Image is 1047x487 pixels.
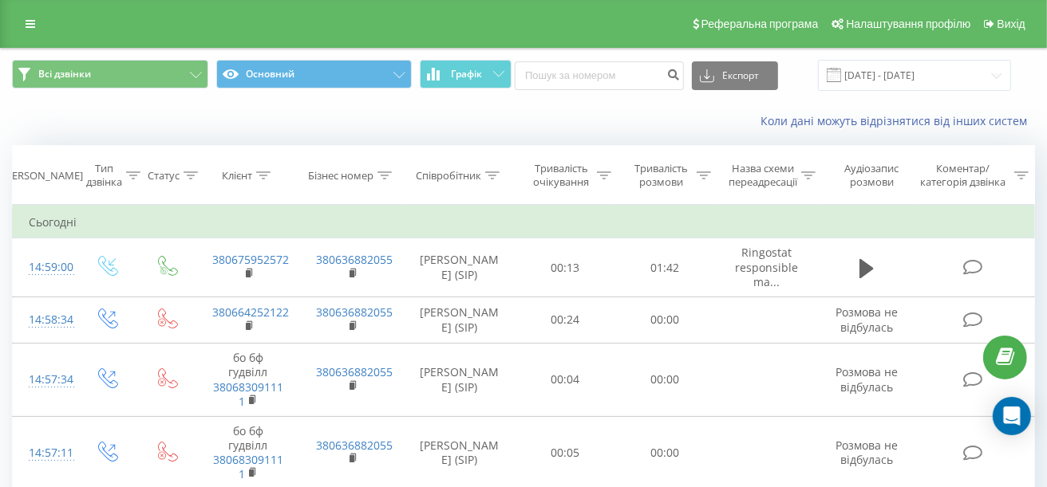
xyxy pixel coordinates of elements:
td: 00:24 [516,297,615,343]
a: 380675952572 [212,252,289,267]
div: Коментар/категорія дзвінка [917,162,1010,189]
a: Коли дані можуть відрізнятися вiд інших систем [761,113,1035,128]
div: Аудіозапис розмови [833,162,911,189]
div: Тривалість розмови [630,162,693,189]
span: Розмова не відбулась [836,304,898,334]
div: Бізнес номер [308,169,373,183]
button: Графік [420,60,512,88]
div: Статус [148,169,180,183]
div: Тривалість очікування [530,162,593,189]
div: 14:57:11 [29,438,61,469]
a: 380683091111 [213,379,283,409]
button: Всі дзвінки [12,60,208,88]
span: Налаштування профілю [846,18,970,30]
td: [PERSON_NAME] (SIP) [404,297,516,343]
div: 14:59:00 [29,252,61,283]
button: Основний [216,60,413,88]
a: 380683091111 [213,452,283,481]
div: 14:57:34 [29,364,61,395]
td: бо бф гудвілл [196,344,300,417]
td: [PERSON_NAME] (SIP) [404,238,516,297]
span: Всі дзвінки [38,68,91,81]
td: 00:04 [516,344,615,417]
div: 14:58:34 [29,304,61,336]
span: Розмова не відбулась [836,438,898,467]
div: Назва схеми переадресації [729,162,797,189]
td: 00:13 [516,238,615,297]
div: Співробітник [416,169,481,183]
a: 380636882055 [316,252,393,267]
div: Тип дзвінка [86,162,122,189]
td: [PERSON_NAME] (SIP) [404,344,516,417]
input: Пошук за номером [515,61,684,90]
span: Графік [451,69,482,80]
span: Ringostat responsible ma... [735,245,798,289]
a: 380664252122 [212,304,289,320]
a: 380636882055 [316,304,393,320]
a: 380636882055 [316,364,393,379]
div: Клієнт [222,169,252,183]
button: Експорт [692,61,778,90]
a: 380636882055 [316,438,393,453]
span: Вихід [998,18,1025,30]
td: 00:00 [615,344,715,417]
td: 01:42 [615,238,715,297]
div: Open Intercom Messenger [993,397,1031,435]
td: 00:00 [615,297,715,343]
td: Сьогодні [13,206,1035,238]
span: Реферальна програма [701,18,819,30]
span: Розмова не відбулась [836,364,898,394]
div: [PERSON_NAME] [2,169,83,183]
